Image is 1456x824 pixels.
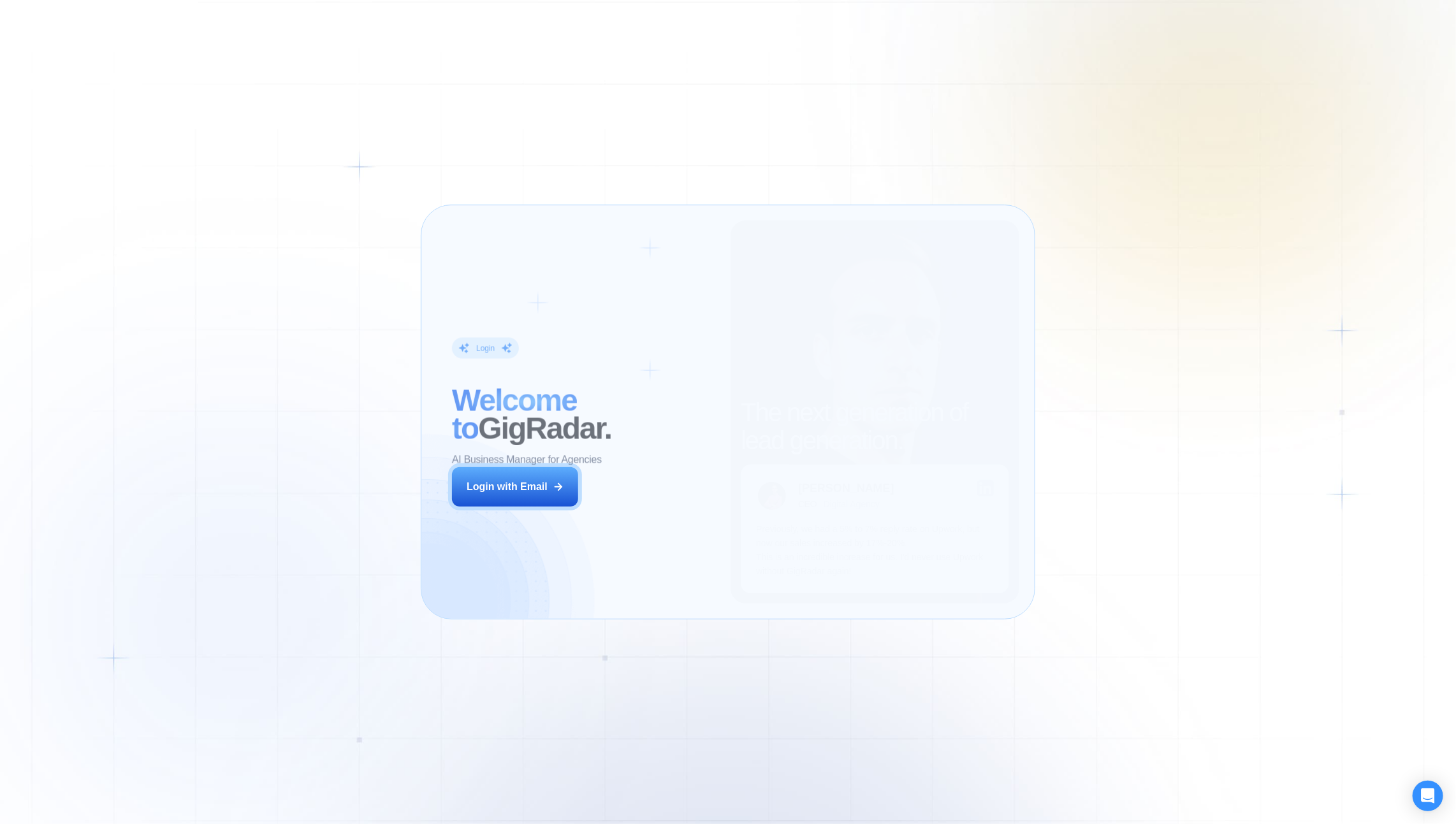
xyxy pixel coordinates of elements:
div: Login with Email [467,480,548,494]
h2: ‍ GigRadar. [452,387,715,443]
p: AI Business Manager for Agencies [452,453,602,467]
button: Login with Email [452,467,578,507]
div: Open Intercom Messenger [1413,781,1443,811]
span: Welcome to [452,384,577,445]
div: Login [476,343,495,353]
div: Digital Agency [824,499,880,509]
div: [PERSON_NAME] [798,482,894,494]
p: Previously, we had a 5% to 7% reply rate on Upwork, but now our sales increased by 17%-20%. This ... [756,522,993,578]
h2: The next generation of lead generation. [741,398,1008,454]
div: CEO [798,499,817,509]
